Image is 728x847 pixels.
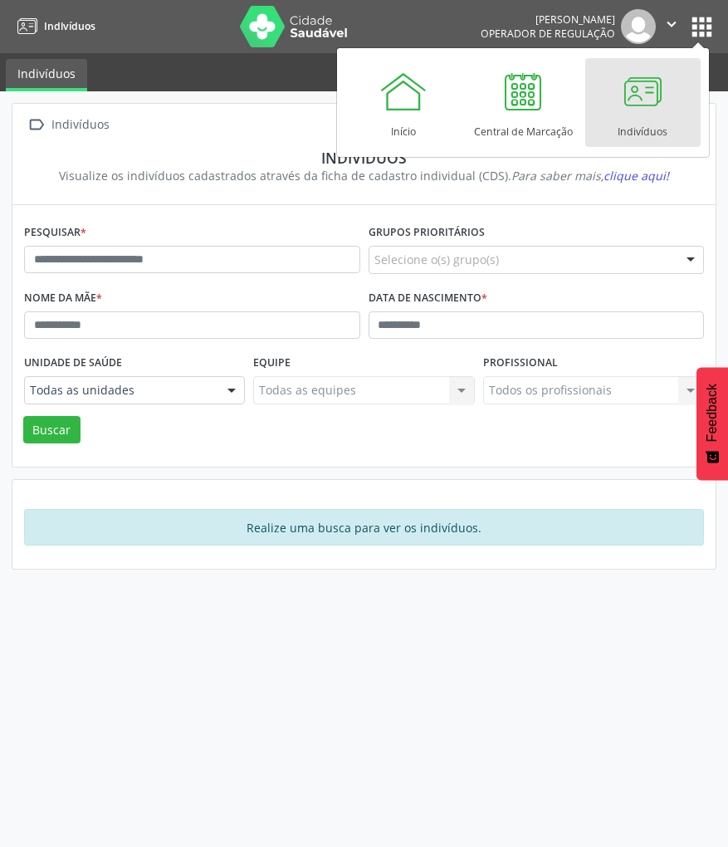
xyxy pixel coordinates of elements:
[511,168,669,184] i: Para saber mais,
[24,220,86,246] label: Pesquisar
[48,113,112,137] div: Indivíduos
[466,58,581,147] a: Central de Marcação
[346,58,462,147] a: Início
[374,251,499,268] span: Selecione o(s) grupo(s)
[23,416,81,444] button: Buscar
[481,12,615,27] div: [PERSON_NAME]
[6,59,87,91] a: Indivíduos
[24,509,704,546] div: Realize uma busca para ver os indivíduos.
[481,27,615,41] span: Operador de regulação
[696,367,728,480] button: Feedback - Mostrar pesquisa
[656,9,687,44] button: 
[24,286,102,311] label: Nome da mãe
[24,113,112,137] a:  Indivíduos
[44,19,95,33] span: Indivíduos
[483,350,558,376] label: Profissional
[36,149,692,167] div: Indivíduos
[369,286,487,311] label: Data de nascimento
[24,113,48,137] i: 
[30,382,211,399] span: Todas as unidades
[662,15,681,33] i: 
[253,350,291,376] label: Equipe
[603,168,669,184] span: clique aqui!
[705,384,720,442] span: Feedback
[12,12,95,40] a: Indivíduos
[687,12,716,42] button: apps
[36,167,692,184] div: Visualize os indivíduos cadastrados através da ficha de cadastro individual (CDS).
[621,9,656,44] img: img
[24,350,122,376] label: Unidade de saúde
[585,58,701,147] a: Indivíduos
[369,220,485,246] label: Grupos prioritários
